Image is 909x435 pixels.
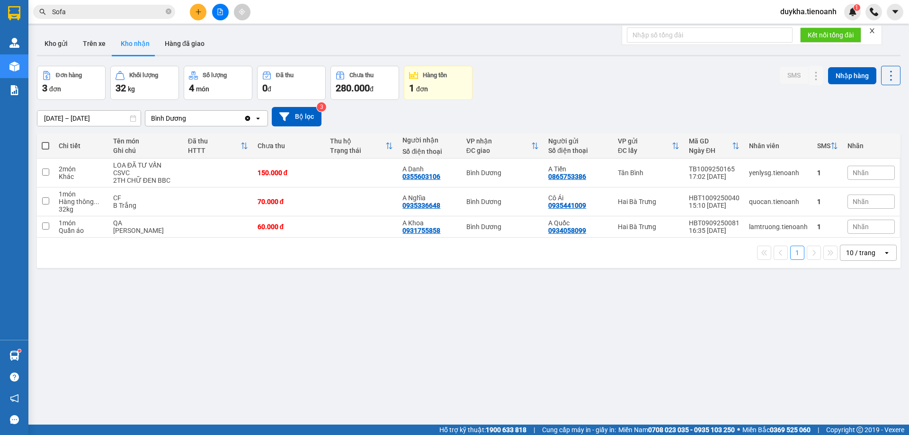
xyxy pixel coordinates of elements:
[808,30,854,40] span: Kết nối tổng đài
[183,133,253,159] th: Toggle SortBy
[689,219,740,227] div: HBT0909250081
[548,137,608,145] div: Người gửi
[212,4,229,20] button: file-add
[689,147,732,154] div: Ngày ĐH
[10,415,19,424] span: message
[770,426,811,434] strong: 0369 525 060
[18,349,21,352] sup: 1
[773,6,844,18] span: duykha.tienoanh
[9,85,19,95] img: solution-icon
[466,169,539,177] div: Bình Dương
[817,169,838,177] div: 1
[818,425,819,435] span: |
[534,425,535,435] span: |
[113,202,178,209] div: B Trắng
[402,227,440,234] div: 0931755858
[848,8,857,16] img: icon-new-feature
[188,137,241,145] div: Đã thu
[402,136,456,144] div: Người nhận
[402,202,440,209] div: 0935336648
[853,169,869,177] span: Nhãn
[847,142,895,150] div: Nhãn
[196,85,209,93] span: món
[817,142,830,150] div: SMS
[239,9,245,15] span: aim
[548,219,608,227] div: A Quốc
[618,223,679,231] div: Hai Bà Trưng
[817,198,838,205] div: 1
[94,198,99,205] span: ...
[618,198,679,205] div: Hai Bà Trưng
[689,194,740,202] div: HBT1009250040
[9,62,19,71] img: warehouse-icon
[462,133,544,159] th: Toggle SortBy
[749,223,808,231] div: lamtruong.tienoanh
[56,72,82,79] div: Đơn hàng
[790,246,804,260] button: 1
[330,66,399,100] button: Chưa thu280.000đ
[113,147,178,154] div: Ghi chú
[272,107,321,126] button: Bộ lọc
[737,428,740,432] span: ⚪️
[856,426,863,433] span: copyright
[846,248,875,257] div: 10 / trang
[190,4,206,20] button: plus
[409,82,414,94] span: 1
[267,85,271,93] span: đ
[262,82,267,94] span: 0
[129,72,158,79] div: Khối lượng
[59,227,104,234] div: Quần áo
[891,8,900,16] span: caret-down
[780,67,808,84] button: SMS
[486,426,526,434] strong: 1900 633 818
[258,198,321,205] div: 70.000 đ
[742,425,811,435] span: Miền Bắc
[618,147,672,154] div: ĐC lấy
[52,7,164,17] input: Tìm tên, số ĐT hoặc mã đơn
[853,198,869,205] span: Nhãn
[257,66,326,100] button: Đã thu0đ
[49,85,61,93] span: đơn
[317,102,326,112] sup: 3
[59,190,104,198] div: 1 món
[10,373,19,382] span: question-circle
[402,165,456,173] div: A Danh
[258,169,321,177] div: 150.000 đ
[466,198,539,205] div: Bình Dương
[75,32,113,55] button: Trên xe
[627,27,793,43] input: Nhập số tổng đài
[853,223,869,231] span: Nhãn
[402,148,456,155] div: Số điện thoại
[883,249,891,257] svg: open
[116,82,126,94] span: 32
[404,66,472,100] button: Hàng tồn1đơn
[548,165,608,173] div: A Tiến
[128,85,135,93] span: kg
[749,198,808,205] div: quocan.tienoanh
[749,169,808,177] div: yenlysg.tienoanh
[548,173,586,180] div: 0865753386
[276,72,294,79] div: Đã thu
[618,425,735,435] span: Miền Nam
[548,202,586,209] div: 0935441009
[184,66,252,100] button: Số lượng4món
[157,32,212,55] button: Hàng đã giao
[59,205,104,213] div: 32 kg
[648,426,735,434] strong: 0708 023 035 - 0935 103 250
[855,4,858,11] span: 1
[402,219,456,227] div: A Khoa
[151,114,186,123] div: Bình Dương
[39,9,46,15] span: search
[37,111,141,126] input: Select a date range.
[166,9,171,14] span: close-circle
[325,133,398,159] th: Toggle SortBy
[113,161,178,177] div: LOA ĐÃ TƯ VẤN CSVC
[42,82,47,94] span: 3
[618,169,679,177] div: Tân Bình
[370,85,374,93] span: đ
[244,115,251,122] svg: Clear value
[466,137,531,145] div: VP nhận
[110,66,179,100] button: Khối lượng32kg
[423,72,447,79] div: Hàng tồn
[828,67,876,84] button: Nhập hàng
